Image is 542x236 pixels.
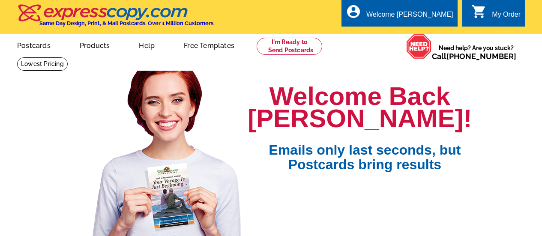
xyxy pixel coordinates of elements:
[366,11,453,23] div: Welcome [PERSON_NAME]
[432,52,516,61] span: Call
[446,52,516,61] a: [PHONE_NUMBER]
[258,130,472,172] span: Emails only last seconds, but Postcards bring results
[248,85,472,130] h1: Welcome Back [PERSON_NAME]!
[17,10,215,27] a: Same Day Design, Print, & Mail Postcards. Over 1 Million Customers.
[125,35,168,55] a: Help
[346,4,361,19] i: account_circle
[432,44,521,61] span: Need help? Are you stuck?
[39,20,215,27] h4: Same Day Design, Print, & Mail Postcards. Over 1 Million Customers.
[406,34,432,59] img: help
[66,35,124,55] a: Products
[471,4,487,19] i: shopping_cart
[170,35,248,55] a: Free Templates
[492,11,521,23] div: My Order
[3,35,64,55] a: Postcards
[471,9,521,20] a: shopping_cart My Order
